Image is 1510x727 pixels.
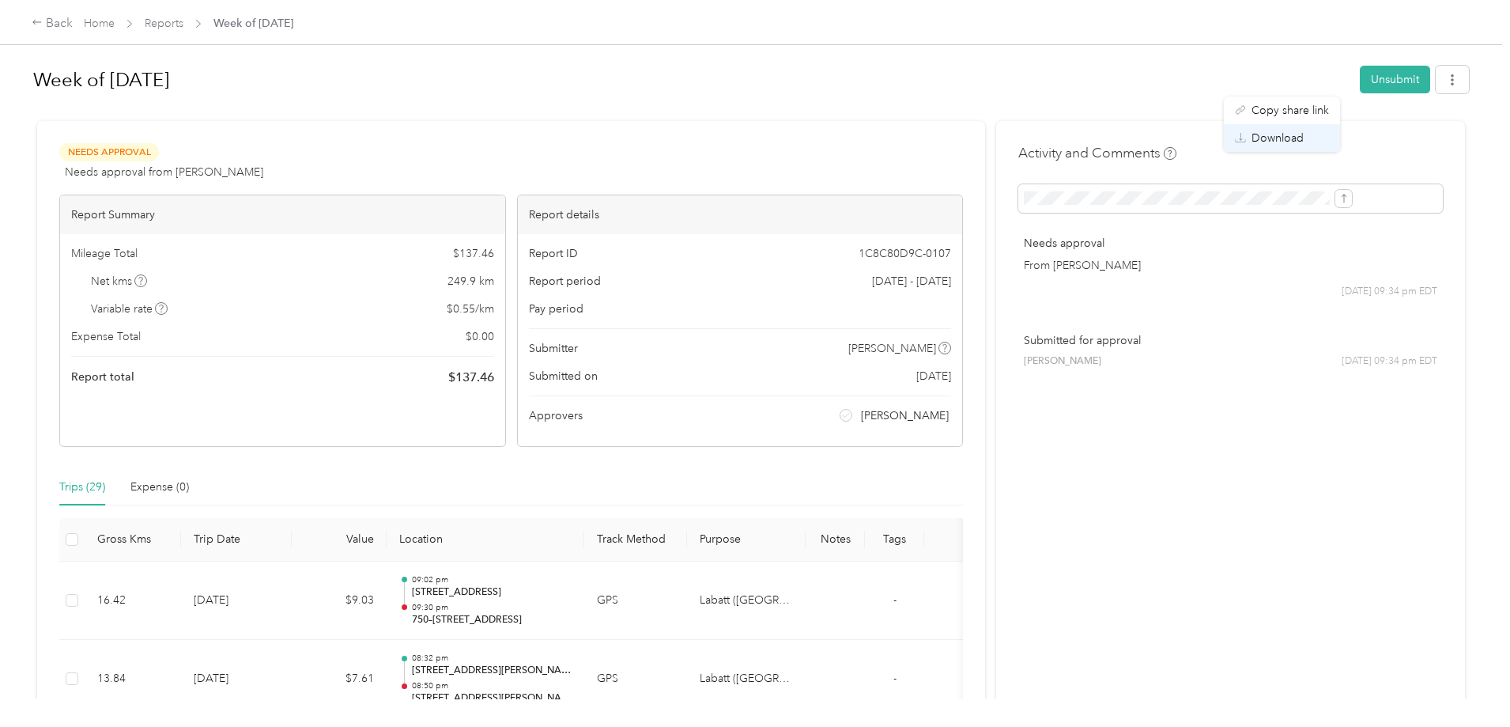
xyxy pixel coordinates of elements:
[145,17,183,30] a: Reports
[687,562,806,641] td: Labatt (Quebec)
[916,368,951,384] span: [DATE]
[687,518,806,562] th: Purpose
[65,164,263,180] span: Needs approval from [PERSON_NAME]
[529,245,578,262] span: Report ID
[1024,235,1437,252] p: Needs approval
[412,574,572,585] p: 09:02 pm
[71,328,141,345] span: Expense Total
[529,273,601,290] span: Report period
[806,518,865,562] th: Notes
[859,245,951,262] span: 1C8C80D9C-0107
[412,691,572,706] p: [STREET_ADDRESS][PERSON_NAME]
[584,518,687,562] th: Track Method
[412,613,572,627] p: 750–[STREET_ADDRESS]
[1421,638,1510,727] iframe: Everlance-gr Chat Button Frame
[412,680,572,691] p: 08:50 pm
[453,245,494,262] span: $ 137.46
[1018,143,1176,163] h4: Activity and Comments
[412,653,572,664] p: 08:32 pm
[292,518,387,562] th: Value
[91,273,148,290] span: Net kms
[33,61,1349,99] h1: Week of August 25 2025
[518,195,963,234] div: Report details
[861,407,949,424] span: [PERSON_NAME]
[32,14,73,33] div: Back
[71,245,138,262] span: Mileage Total
[292,640,387,719] td: $7.61
[412,585,572,600] p: [STREET_ADDRESS]
[59,143,159,161] span: Needs Approval
[1360,66,1430,93] button: Unsubmit
[1024,354,1101,369] span: [PERSON_NAME]
[71,369,134,385] span: Report total
[466,328,494,345] span: $ 0.00
[848,340,936,357] span: [PERSON_NAME]
[584,640,687,719] td: GPS
[59,479,105,496] div: Trips (29)
[60,195,505,234] div: Report Summary
[529,407,583,424] span: Approvers
[213,15,293,32] span: Week of [DATE]
[85,640,181,719] td: 13.84
[1251,130,1304,146] span: Download
[1024,257,1437,274] p: From [PERSON_NAME]
[181,562,292,641] td: [DATE]
[130,479,189,496] div: Expense (0)
[91,301,168,317] span: Variable rate
[181,640,292,719] td: [DATE]
[412,602,572,613] p: 09:30 pm
[84,17,115,30] a: Home
[529,340,578,357] span: Submitter
[529,301,583,317] span: Pay period
[85,562,181,641] td: 16.42
[1024,332,1437,349] p: Submitted for approval
[181,518,292,562] th: Trip Date
[447,301,494,317] span: $ 0.55 / km
[387,518,584,562] th: Location
[893,593,897,607] span: -
[529,368,598,384] span: Submitted on
[447,273,494,290] span: 249.9 km
[1251,102,1329,119] span: Copy share link
[412,664,572,678] p: [STREET_ADDRESS][PERSON_NAME][PERSON_NAME]
[1342,285,1437,299] span: [DATE] 09:34 pm EDT
[85,518,181,562] th: Gross Kms
[584,562,687,641] td: GPS
[865,518,924,562] th: Tags
[448,368,494,387] span: $ 137.46
[687,640,806,719] td: Labatt (Quebec)
[1342,354,1437,369] span: [DATE] 09:34 pm EDT
[893,672,897,685] span: -
[872,273,951,290] span: [DATE] - [DATE]
[292,562,387,641] td: $9.03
